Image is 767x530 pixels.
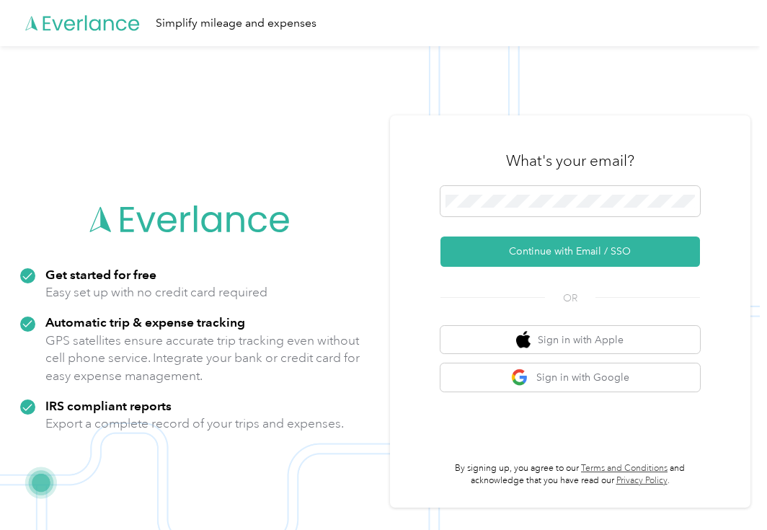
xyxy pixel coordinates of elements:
p: GPS satellites ensure accurate trip tracking even without cell phone service. Integrate your bank... [45,332,360,385]
strong: Automatic trip & expense tracking [45,314,245,330]
div: Simplify mileage and expenses [156,14,316,32]
span: OR [545,291,595,306]
strong: IRS compliant reports [45,398,172,413]
button: apple logoSign in with Apple [440,326,700,354]
a: Privacy Policy [616,475,668,486]
button: Continue with Email / SSO [440,237,700,267]
img: apple logo [516,331,531,349]
img: google logo [511,368,529,387]
p: Easy set up with no credit card required [45,283,267,301]
p: Export a complete record of your trips and expenses. [45,415,344,433]
iframe: Everlance-gr Chat Button Frame [686,449,767,530]
p: By signing up, you agree to our and acknowledge that you have read our . [440,462,700,487]
button: google logoSign in with Google [440,363,700,392]
h3: What's your email? [506,151,634,171]
a: Terms and Conditions [581,463,668,474]
strong: Get started for free [45,267,156,282]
